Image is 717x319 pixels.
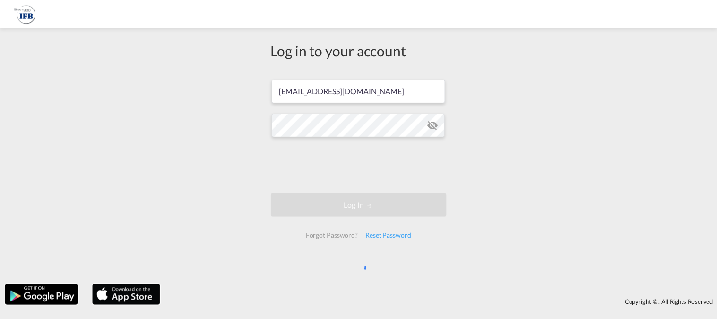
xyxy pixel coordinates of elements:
[165,293,717,310] div: Copyright © . All Rights Reserved
[271,41,447,61] div: Log in to your account
[302,227,362,244] div: Forgot Password?
[271,193,447,217] button: LOGIN
[91,283,161,306] img: apple.png
[287,147,431,184] iframe: reCAPTCHA
[4,283,79,306] img: google.png
[272,80,445,103] input: Enter email/phone number
[362,227,415,244] div: Reset Password
[14,4,35,25] img: 2b726980256c11eeaa87296e05903fd5.png
[427,120,438,131] md-icon: icon-eye-off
